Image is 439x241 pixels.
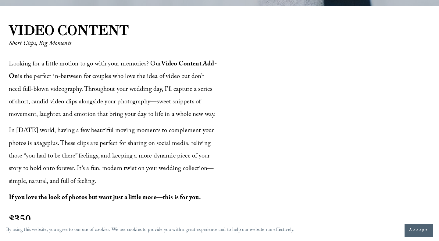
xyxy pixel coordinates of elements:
[409,227,428,233] span: Accept
[9,59,217,120] span: Looking for a little motion to go with your memories? Our is the perfect in-between for couples w...
[9,126,216,187] span: In [DATE] world, having a few beautiful moving moments to complement your photos is a plus. These...
[405,224,433,237] button: Accept
[9,193,201,203] strong: If you love the look of photos but want just a little more—this is for you.
[6,226,294,235] p: By using this website, you agree to our use of cookies. We use cookies to provide you with a grea...
[36,139,48,149] em: huge
[9,21,129,39] strong: VIDEO CONTENT
[9,212,31,226] strong: $350
[9,59,217,82] strong: Video Content Add-On
[9,39,71,49] em: Short Clips, Big Moments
